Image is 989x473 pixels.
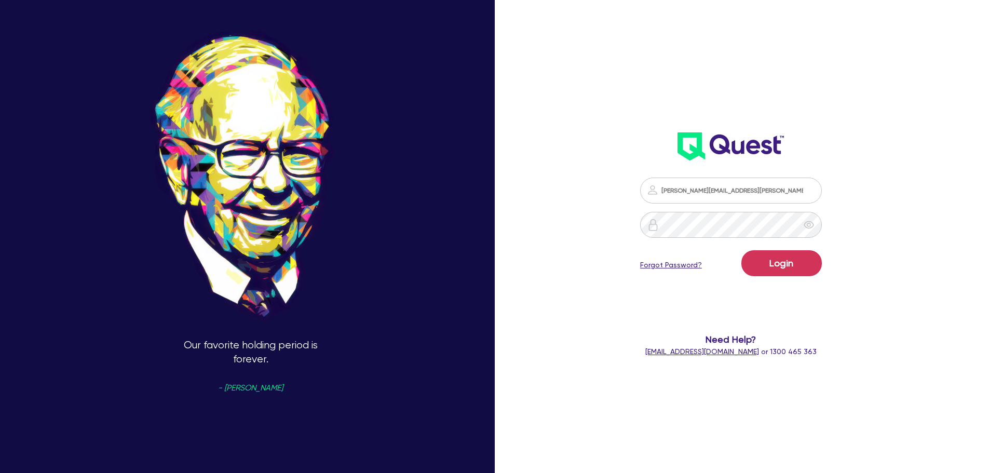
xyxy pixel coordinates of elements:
span: eye [804,220,814,230]
img: icon-password [647,219,659,231]
a: [EMAIL_ADDRESS][DOMAIN_NAME] [645,347,759,356]
a: Forgot Password? [640,260,702,271]
input: Email address [640,178,822,204]
button: Login [741,250,822,276]
span: or 1300 465 363 [645,347,817,356]
img: icon-password [646,184,659,196]
span: Need Help? [599,332,864,346]
img: wH2k97JdezQIQAAAABJRU5ErkJggg== [678,132,784,160]
span: - [PERSON_NAME] [218,384,283,392]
